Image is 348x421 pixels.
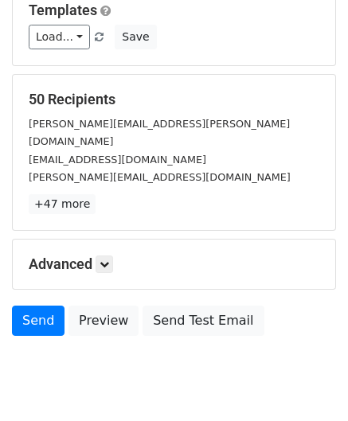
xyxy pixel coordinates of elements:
[143,306,264,336] a: Send Test Email
[115,25,156,49] button: Save
[29,2,97,18] a: Templates
[29,118,290,148] small: [PERSON_NAME][EMAIL_ADDRESS][PERSON_NAME][DOMAIN_NAME]
[29,91,319,108] h5: 50 Recipients
[68,306,139,336] a: Preview
[268,345,348,421] iframe: Chat Widget
[12,306,65,336] a: Send
[29,25,90,49] a: Load...
[29,171,291,183] small: [PERSON_NAME][EMAIL_ADDRESS][DOMAIN_NAME]
[29,194,96,214] a: +47 more
[29,154,206,166] small: [EMAIL_ADDRESS][DOMAIN_NAME]
[29,255,319,273] h5: Advanced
